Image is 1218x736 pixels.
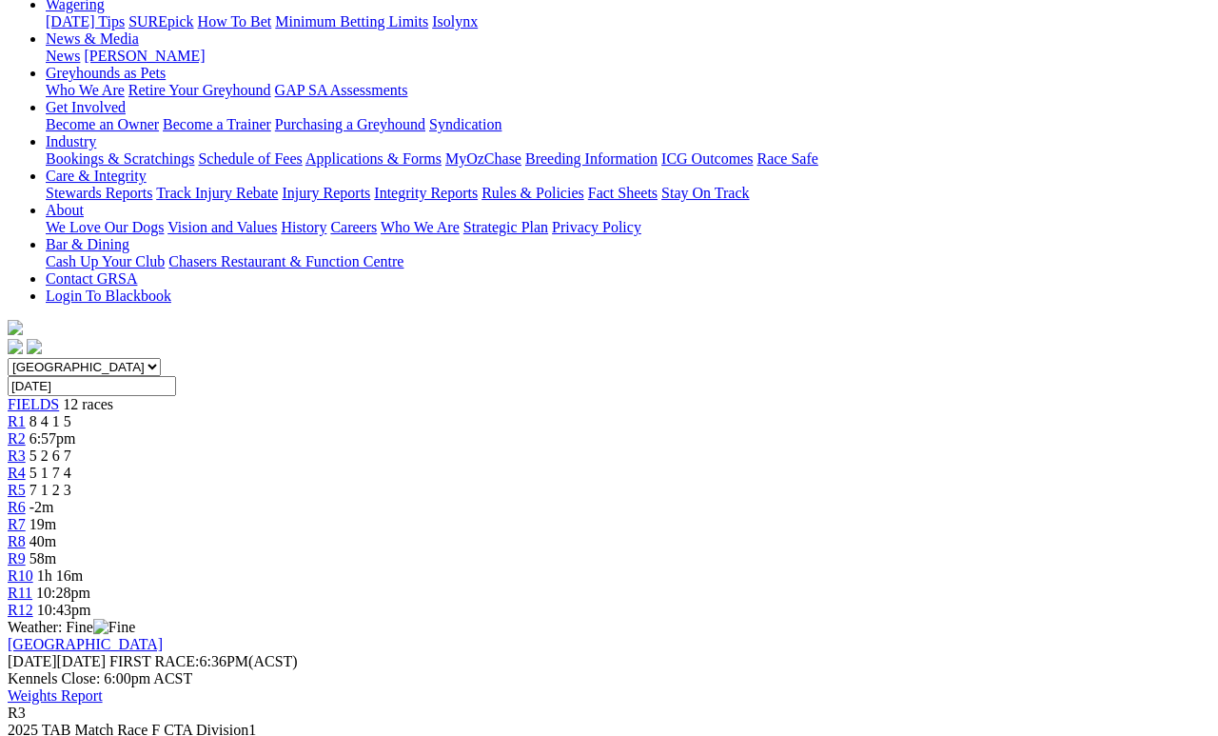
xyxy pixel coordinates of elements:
a: Bookings & Scratchings [46,150,194,167]
a: [PERSON_NAME] [84,48,205,64]
span: 6:36PM(ACST) [109,653,298,669]
a: R4 [8,465,26,481]
span: [DATE] [8,653,106,669]
a: R5 [8,482,26,498]
a: Strategic Plan [463,219,548,235]
a: We Love Our Dogs [46,219,164,235]
img: logo-grsa-white.png [8,320,23,335]
a: R2 [8,430,26,447]
span: 58m [29,550,56,567]
span: 5 2 6 7 [29,448,71,464]
a: Care & Integrity [46,168,147,184]
span: 10:28pm [36,585,90,601]
span: 40m [29,533,56,549]
span: 1h 16m [37,567,83,584]
a: GAP SA Assessments [275,82,408,98]
span: 6:57pm [29,430,76,447]
a: Bar & Dining [46,236,129,252]
div: Bar & Dining [46,253,1210,270]
span: -2m [29,499,54,515]
a: R3 [8,448,26,464]
div: Greyhounds as Pets [46,82,1210,99]
span: R3 [8,705,26,721]
input: Select date [8,376,176,396]
div: Get Involved [46,116,1210,133]
a: [DATE] Tips [46,13,125,30]
span: 19m [29,516,56,532]
a: Integrity Reports [374,185,478,201]
a: Who We Are [46,82,125,98]
a: Login To Blackbook [46,288,171,304]
a: Industry [46,133,96,149]
a: Race Safe [756,150,817,167]
a: [GEOGRAPHIC_DATA] [8,636,163,652]
a: Privacy Policy [552,219,641,235]
a: Careers [330,219,377,235]
a: Retire Your Greyhound [128,82,271,98]
span: 7 1 2 3 [29,482,71,498]
a: Rules & Policies [481,185,584,201]
a: Stewards Reports [46,185,152,201]
a: News [46,48,80,64]
a: Chasers Restaurant & Function Centre [168,253,403,269]
a: Who We Are [381,219,460,235]
a: Schedule of Fees [198,150,302,167]
a: Greyhounds as Pets [46,65,166,81]
a: R1 [8,413,26,429]
span: Weather: Fine [8,619,135,635]
a: Isolynx [432,13,478,30]
a: Applications & Forms [305,150,442,167]
span: 5 1 7 4 [29,465,71,481]
a: SUREpick [128,13,193,30]
span: FIRST RACE: [109,653,199,669]
a: R6 [8,499,26,515]
a: Minimum Betting Limits [275,13,428,30]
a: Track Injury Rebate [156,185,278,201]
div: News & Media [46,48,1210,65]
div: About [46,219,1210,236]
a: About [46,202,84,218]
a: Vision and Values [167,219,277,235]
img: facebook.svg [8,339,23,354]
a: Injury Reports [282,185,370,201]
div: Care & Integrity [46,185,1210,202]
a: R11 [8,585,32,601]
a: ICG Outcomes [661,150,753,167]
span: [DATE] [8,653,57,669]
a: Contact GRSA [46,270,137,287]
a: History [281,219,326,235]
a: Get Involved [46,99,126,115]
a: R12 [8,602,33,618]
a: FIELDS [8,396,59,412]
a: R10 [8,567,33,584]
a: R7 [8,516,26,532]
div: Kennels Close: 6:00pm ACST [8,670,1210,687]
a: Become an Owner [46,116,159,132]
a: How To Bet [198,13,272,30]
a: Stay On Track [661,185,749,201]
span: 8 4 1 5 [29,413,71,429]
a: R8 [8,533,26,549]
span: 10:43pm [37,602,91,618]
div: Industry [46,150,1210,168]
a: Fact Sheets [588,185,658,201]
div: Wagering [46,13,1210,30]
img: Fine [93,619,135,636]
a: MyOzChase [445,150,521,167]
a: R9 [8,550,26,567]
a: Become a Trainer [163,116,271,132]
a: Syndication [429,116,501,132]
a: Breeding Information [525,150,658,167]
